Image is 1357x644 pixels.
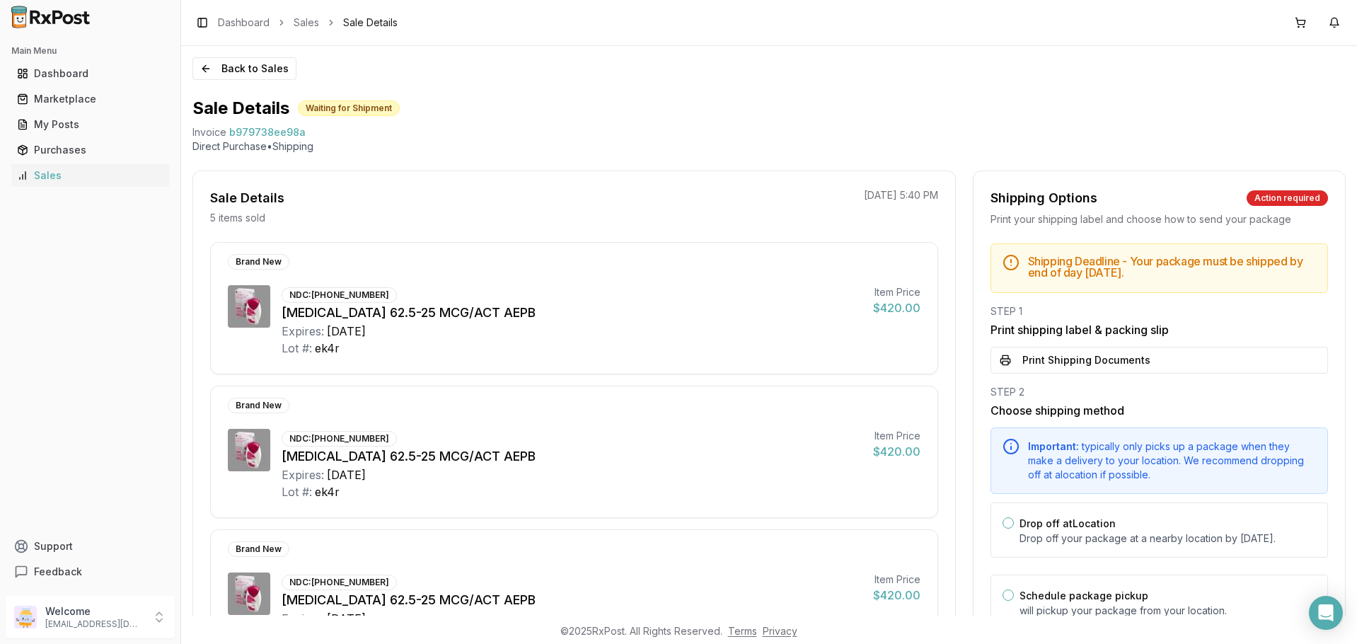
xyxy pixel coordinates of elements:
[282,287,397,303] div: NDC: [PHONE_NUMBER]
[991,321,1328,338] h3: Print shipping label & packing slip
[315,483,340,500] div: ek4r
[1020,604,1316,618] p: will pickup your package from your location.
[1309,596,1343,630] div: Open Intercom Messenger
[17,168,163,183] div: Sales
[763,625,797,637] a: Privacy
[228,573,270,615] img: Anoro Ellipta 62.5-25 MCG/ACT AEPB
[11,45,169,57] h2: Main Menu
[34,565,82,579] span: Feedback
[282,323,324,340] div: Expires:
[873,299,920,316] div: $420.00
[728,625,757,637] a: Terms
[1020,531,1316,546] p: Drop off your package at a nearby location by [DATE] .
[218,16,398,30] nav: breadcrumb
[228,541,289,557] div: Brand New
[192,139,1346,154] p: Direct Purchase • Shipping
[282,610,324,627] div: Expires:
[991,304,1328,318] div: STEP 1
[1247,190,1328,206] div: Action required
[1020,517,1116,529] label: Drop off at Location
[282,303,862,323] div: [MEDICAL_DATA] 62.5-25 MCG/ACT AEPB
[11,61,169,86] a: Dashboard
[1020,590,1148,602] label: Schedule package pickup
[17,92,163,106] div: Marketplace
[14,606,37,628] img: User avatar
[282,590,862,610] div: [MEDICAL_DATA] 62.5-25 MCG/ACT AEPB
[991,402,1328,419] h3: Choose shipping method
[991,347,1328,374] button: Print Shipping Documents
[327,610,366,627] div: [DATE]
[343,16,398,30] span: Sale Details
[218,16,270,30] a: Dashboard
[17,143,163,157] div: Purchases
[45,619,144,630] p: [EMAIL_ADDRESS][DOMAIN_NAME]
[11,163,169,188] a: Sales
[228,398,289,413] div: Brand New
[327,323,366,340] div: [DATE]
[991,188,1097,208] div: Shipping Options
[873,573,920,587] div: Item Price
[228,285,270,328] img: Anoro Ellipta 62.5-25 MCG/ACT AEPB
[210,211,265,225] p: 5 items sold
[282,575,397,590] div: NDC: [PHONE_NUMBER]
[6,164,175,187] button: Sales
[192,97,289,120] h1: Sale Details
[298,100,400,116] div: Waiting for Shipment
[282,340,312,357] div: Lot #:
[991,385,1328,399] div: STEP 2
[1028,255,1316,278] h5: Shipping Deadline - Your package must be shipped by end of day [DATE] .
[6,6,96,28] img: RxPost Logo
[6,534,175,559] button: Support
[1028,439,1316,482] div: typically only picks up a package when they make a delivery to your location. We recommend droppi...
[11,112,169,137] a: My Posts
[282,483,312,500] div: Lot #:
[873,443,920,460] div: $420.00
[228,429,270,471] img: Anoro Ellipta 62.5-25 MCG/ACT AEPB
[11,86,169,112] a: Marketplace
[229,125,306,139] span: b979738ee98a
[991,212,1328,226] div: Print your shipping label and choose how to send your package
[210,188,284,208] div: Sale Details
[282,431,397,447] div: NDC: [PHONE_NUMBER]
[873,587,920,604] div: $420.00
[6,559,175,585] button: Feedback
[1028,440,1079,452] span: Important:
[294,16,319,30] a: Sales
[228,254,289,270] div: Brand New
[6,62,175,85] button: Dashboard
[6,113,175,136] button: My Posts
[192,57,296,80] button: Back to Sales
[17,67,163,81] div: Dashboard
[45,604,144,619] p: Welcome
[873,429,920,443] div: Item Price
[282,447,862,466] div: [MEDICAL_DATA] 62.5-25 MCG/ACT AEPB
[6,88,175,110] button: Marketplace
[17,117,163,132] div: My Posts
[6,139,175,161] button: Purchases
[192,125,226,139] div: Invoice
[873,285,920,299] div: Item Price
[11,137,169,163] a: Purchases
[864,188,938,202] p: [DATE] 5:40 PM
[282,466,324,483] div: Expires:
[315,340,340,357] div: ek4r
[327,466,366,483] div: [DATE]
